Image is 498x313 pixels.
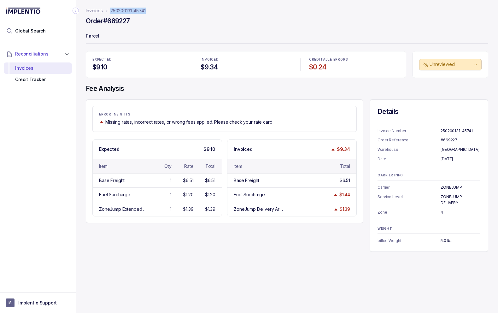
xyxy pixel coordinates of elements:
div: 1 [170,206,172,212]
div: $1.39 [340,206,350,212]
div: Reconciliations [4,61,72,87]
div: Total [205,163,215,169]
p: ERROR INSIGHTS [99,113,350,116]
div: Fuel Surcharge [99,192,130,198]
div: Rate [184,163,193,169]
div: Qty [164,163,172,169]
p: Service Level [378,194,441,206]
p: 4 [441,209,480,216]
ul: Information Summary [378,184,480,216]
a: Invoices [86,8,103,14]
div: $1.39 [183,206,193,212]
div: Base Freight [99,177,125,184]
p: 5.0 lbs [441,238,480,244]
h4: Details [378,107,480,116]
div: $6.51 [205,177,215,184]
p: CREDITABLE ERRORS [309,58,400,62]
p: Missing rates, incorrect rates, or wrong fees applied. Please check your rate card. [105,119,273,125]
nav: breadcrumb [86,8,146,14]
div: ZoneJump Extended Delivery Area Charge [99,206,150,212]
div: Base Freight [234,177,259,184]
p: ZONEJUMP [441,184,480,191]
p: WEIGHT [378,227,480,231]
span: Reconciliations [15,51,49,57]
p: billed Weight [378,238,441,244]
button: User initialsImplentio Support [6,298,70,307]
p: Invoice Number [378,128,441,134]
ul: Information Summary [378,238,480,244]
div: $1.39 [205,206,215,212]
div: $1.44 [339,192,350,198]
p: Unreviewed [430,61,472,68]
div: $6.51 [183,177,193,184]
h4: $9.34 [201,63,291,72]
span: User initials [6,298,15,307]
p: [GEOGRAPHIC_DATA] [441,146,480,153]
p: Parcel [86,30,488,43]
div: $6.51 [340,177,350,184]
span: Global Search [15,28,46,34]
div: Fuel Surcharge [234,192,265,198]
p: $9.10 [203,146,215,152]
h4: $9.10 [92,63,183,72]
div: Collapse Icon [72,7,79,15]
p: EXPECTED [92,58,183,62]
a: 250200131-45741 [110,8,146,14]
p: Carrier [378,184,441,191]
div: ZoneJump Delivery Area Charge [234,206,284,212]
button: Reconciliations [4,47,72,61]
p: Order Reference [378,137,441,143]
h4: $0.24 [309,63,400,72]
p: $9.34 [337,146,350,152]
p: Implentio Support [18,300,57,306]
h4: Fee Analysis [86,84,488,93]
div: $1.20 [205,192,215,198]
p: Expected [99,146,120,152]
p: INVOICED [201,58,291,62]
img: trend image [99,120,104,124]
p: Zone [378,209,441,216]
img: trend image [331,147,336,152]
div: Item [234,163,242,169]
img: trend image [333,207,338,212]
div: Credit Tracker [9,74,67,85]
h4: Order #669227 [86,17,130,26]
div: 1 [170,192,172,198]
div: Total [340,163,350,169]
div: 1 [170,177,172,184]
p: Date [378,156,441,162]
p: ZONEJUMP DELIVERY [441,194,480,206]
ul: Information Summary [378,128,480,162]
p: #669227 [441,137,480,143]
p: CARRIER INFO [378,174,480,177]
div: Invoices [9,62,67,74]
p: Invoiced [234,146,253,152]
p: Warehouse [378,146,441,153]
img: trend image [333,192,338,197]
div: $1.20 [183,192,193,198]
button: Unreviewed [419,59,482,70]
p: 250200131-45741 [441,128,480,134]
p: [DATE] [441,156,480,162]
div: Item [99,163,107,169]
